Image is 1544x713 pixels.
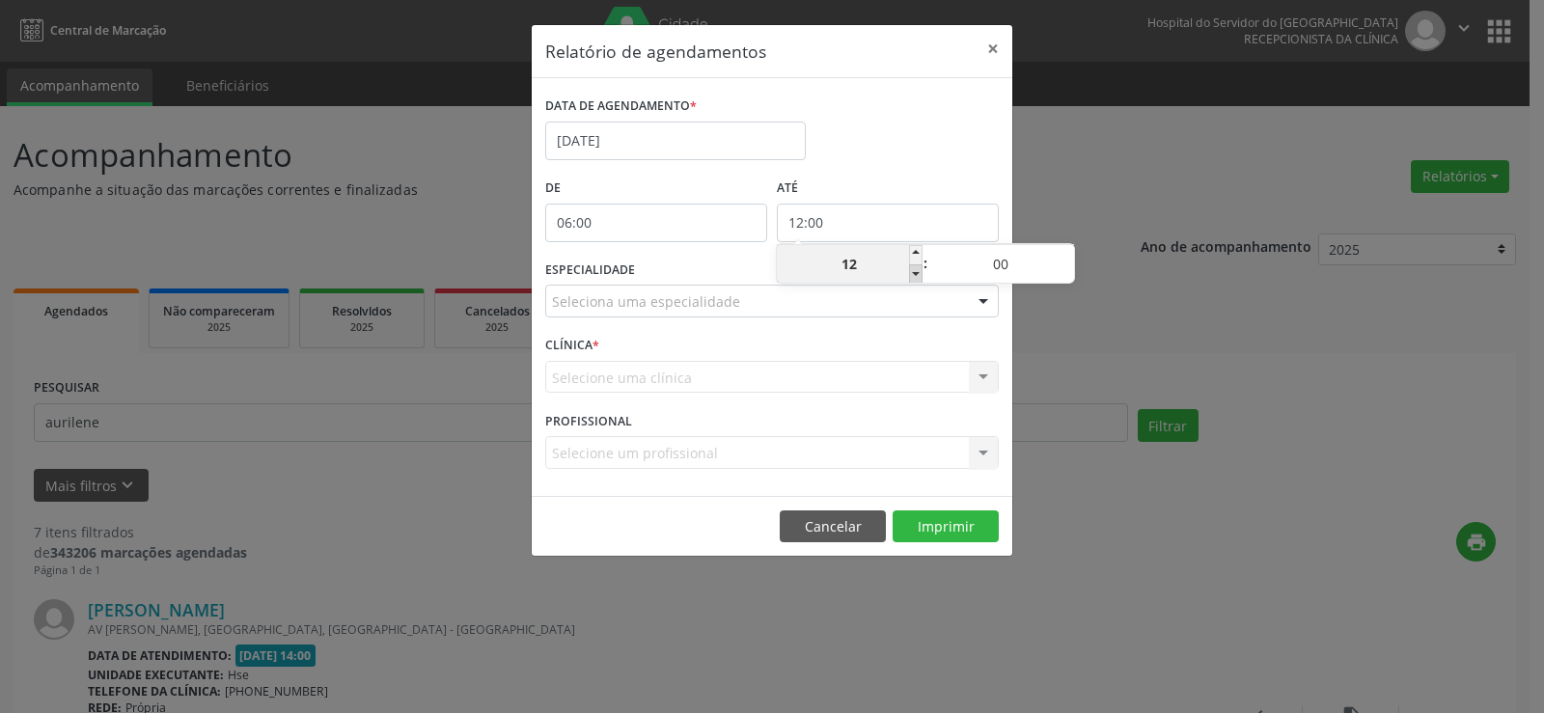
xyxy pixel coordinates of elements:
button: Close [974,25,1012,72]
input: Selecione o horário inicial [545,204,767,242]
h5: Relatório de agendamentos [545,39,766,64]
span: Seleciona uma especialidade [552,291,740,312]
label: De [545,174,767,204]
button: Imprimir [893,510,999,543]
label: ESPECIALIDADE [545,256,635,286]
input: Hour [777,245,923,284]
label: CLÍNICA [545,331,599,361]
input: Minute [928,245,1074,284]
input: Selecione uma data ou intervalo [545,122,806,160]
input: Selecione o horário final [777,204,999,242]
button: Cancelar [780,510,886,543]
label: ATÉ [777,174,999,204]
span: : [923,244,928,283]
label: PROFISSIONAL [545,406,632,436]
label: DATA DE AGENDAMENTO [545,92,697,122]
